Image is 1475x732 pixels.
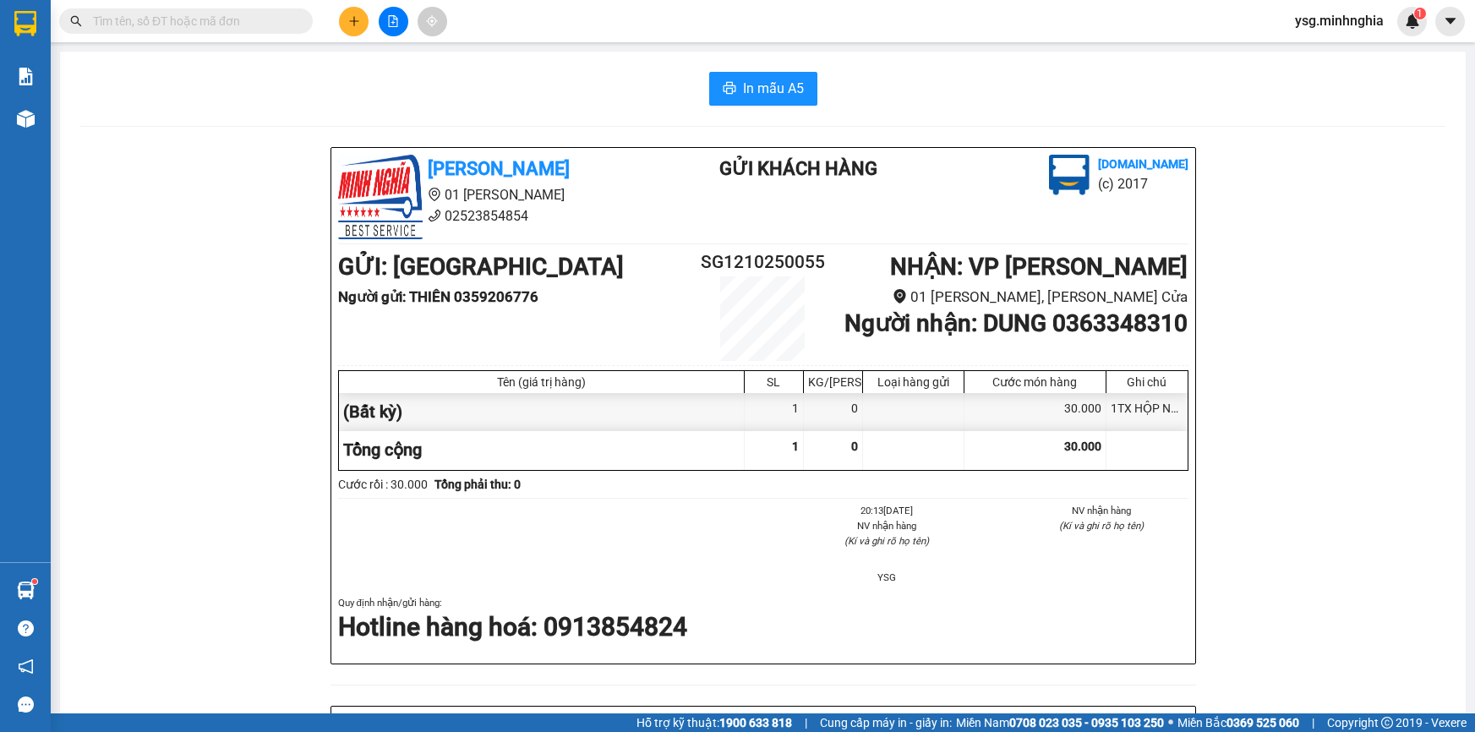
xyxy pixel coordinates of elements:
img: warehouse-icon [17,110,35,128]
li: NV nhận hàng [1014,503,1188,518]
span: Miền Nam [956,713,1164,732]
button: caret-down [1435,7,1465,36]
span: message [18,696,34,713]
b: Người nhận : DUNG 0363348310 [844,309,1188,337]
span: Cung cấp máy in - giấy in: [820,713,952,732]
span: Hỗ trợ kỹ thuật: [636,713,792,732]
div: 1TX HỘP NHỰA+GT [1106,393,1188,431]
input: Tìm tên, số ĐT hoặc mã đơn [93,12,292,30]
span: aim [426,15,438,27]
b: Tổng phải thu: 0 [434,478,521,491]
img: warehouse-icon [17,582,35,599]
span: copyright [1381,717,1393,729]
h2: SG1210250055 [692,249,834,276]
b: NHẬN : VP [PERSON_NAME] [890,253,1188,281]
b: [DOMAIN_NAME] [1098,157,1188,171]
span: | [805,713,807,732]
div: Tên (giá trị hàng) [343,375,740,389]
sup: 1 [32,579,37,584]
span: environment [428,188,441,201]
button: plus [339,7,369,36]
div: 30.000 [964,393,1106,431]
span: notification [18,658,34,675]
img: icon-new-feature [1405,14,1420,29]
span: 1 [1417,8,1423,19]
button: aim [418,7,447,36]
button: file-add [379,7,408,36]
div: Ghi chú [1111,375,1183,389]
span: search [70,15,82,27]
b: GỬI : [GEOGRAPHIC_DATA] [338,253,624,281]
b: [PERSON_NAME] [428,158,570,179]
span: ysg.minhnghia [1281,10,1397,31]
li: YSG [800,570,975,585]
b: Gửi khách hàng [719,158,877,179]
span: file-add [387,15,399,27]
div: 0 [804,393,863,431]
li: NV nhận hàng [800,518,975,533]
li: 20:13[DATE] [800,503,975,518]
span: ⚪️ [1168,719,1173,726]
li: (c) 2017 [1098,173,1188,194]
span: 0 [851,440,858,453]
span: phone [428,209,441,222]
span: | [1312,713,1314,732]
i: (Kí và ghi rõ họ tên) [1059,520,1144,532]
span: caret-down [1443,14,1458,29]
img: solution-icon [17,68,35,85]
i: (Kí và ghi rõ họ tên) [844,535,929,547]
li: 01 [PERSON_NAME] [338,184,653,205]
li: 02523854854 [338,205,653,227]
div: Cước món hàng [969,375,1101,389]
span: 1 [792,440,799,453]
img: logo.jpg [338,155,423,239]
span: question-circle [18,620,34,636]
div: SL [749,375,799,389]
strong: 0369 525 060 [1226,716,1299,729]
img: logo.jpg [1049,155,1090,195]
span: Miền Bắc [1177,713,1299,732]
div: Loại hàng gửi [867,375,959,389]
li: 01 [PERSON_NAME], [PERSON_NAME] Cửa [833,286,1188,309]
span: environment [893,289,907,303]
span: Tổng cộng [343,440,422,460]
div: KG/[PERSON_NAME] [808,375,858,389]
strong: 1900 633 818 [719,716,792,729]
span: In mẫu A5 [743,78,804,99]
sup: 1 [1414,8,1426,19]
div: 1 [745,393,804,431]
button: printerIn mẫu A5 [709,72,817,106]
span: 30.000 [1064,440,1101,453]
div: Quy định nhận/gửi hàng : [338,595,1188,645]
div: Cước rồi : 30.000 [338,475,428,494]
img: logo-vxr [14,11,36,36]
strong: 0708 023 035 - 0935 103 250 [1009,716,1164,729]
strong: Hotline hàng hoá: 0913854824 [338,612,687,642]
span: printer [723,81,736,97]
span: plus [348,15,360,27]
div: (Bất kỳ) [339,393,745,431]
b: Người gửi : THIÊN 0359206776 [338,288,538,305]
